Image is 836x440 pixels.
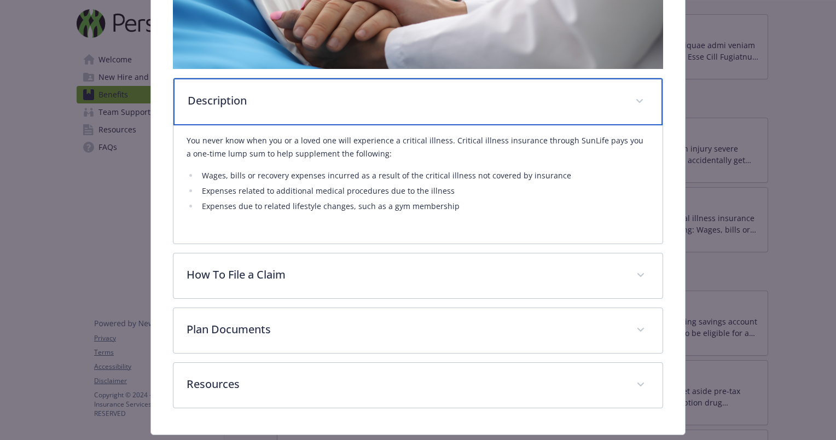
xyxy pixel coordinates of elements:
[173,253,663,298] div: How To File a Claim
[187,267,623,283] p: How To File a Claim
[187,134,649,160] p: You never know when you or a loved one will experience a critical illness. Critical illness insur...
[187,376,623,392] p: Resources
[173,363,663,408] div: Resources
[199,184,649,198] li: Expenses related to additional medical procedures due to the illness
[199,169,649,182] li: Wages, bills or recovery expenses incurred as a result of the critical illness not covered by ins...
[187,321,623,338] p: Plan Documents
[173,78,663,125] div: Description
[188,92,622,109] p: Description
[199,200,649,213] li: Expenses due to related lifestyle changes, such as a gym membership
[173,125,663,244] div: Description
[173,308,663,353] div: Plan Documents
